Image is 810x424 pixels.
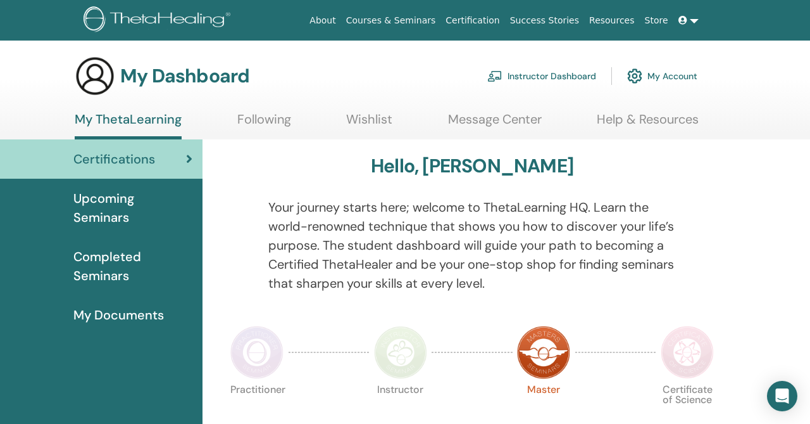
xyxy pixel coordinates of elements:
a: My ThetaLearning [75,112,182,139]
span: Completed Seminars [73,247,192,285]
img: Practitioner [230,326,283,379]
img: cog.svg [627,65,642,87]
span: Certifications [73,150,155,169]
img: Instructor [374,326,427,379]
div: Open Intercom Messenger [767,381,797,411]
a: Store [640,9,673,32]
span: Upcoming Seminars [73,189,192,227]
a: Wishlist [346,112,392,136]
a: Message Center [448,112,542,136]
h3: Hello, [PERSON_NAME] [371,155,573,177]
a: Certification [440,9,504,32]
h3: My Dashboard [120,65,249,87]
a: About [304,9,340,32]
a: Help & Resources [597,112,699,136]
img: Master [517,326,570,379]
a: Instructor Dashboard [487,62,596,90]
img: logo.png [84,6,235,35]
img: chalkboard-teacher.svg [487,70,502,82]
a: Success Stories [505,9,584,32]
a: Following [237,112,291,136]
img: generic-user-icon.jpg [75,56,115,96]
a: Courses & Seminars [341,9,441,32]
a: Resources [584,9,640,32]
img: Certificate of Science [661,326,714,379]
span: My Documents [73,305,164,324]
a: My Account [627,62,697,90]
p: Your journey starts here; welcome to ThetaLearning HQ. Learn the world-renowned technique that sh... [268,198,676,293]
